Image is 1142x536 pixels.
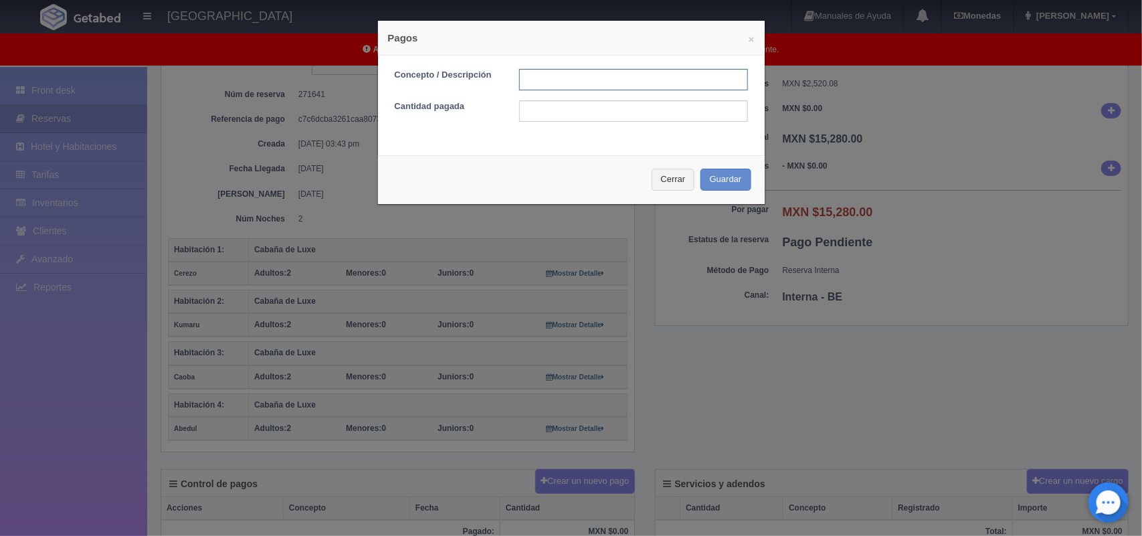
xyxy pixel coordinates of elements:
label: Cantidad pagada [385,100,509,113]
button: × [749,34,755,44]
h4: Pagos [388,31,755,45]
label: Concepto / Descripción [385,69,509,82]
button: Guardar [700,169,751,191]
button: Cerrar [652,169,695,191]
